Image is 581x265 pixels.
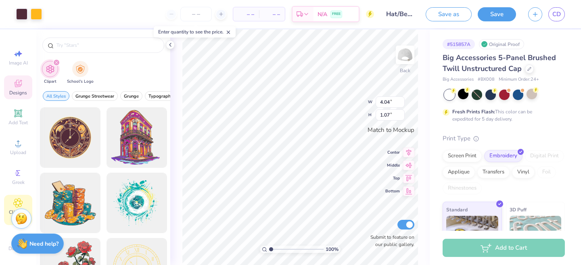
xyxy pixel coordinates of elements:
span: # BX008 [478,76,495,83]
div: filter for School's Logo [67,61,94,85]
img: 3D Puff [510,216,562,256]
input: Untitled Design [380,6,420,22]
span: Big Accessories 5-Panel Brushed Twill Unstructured Cap [443,53,556,73]
span: Grunge [124,93,139,99]
div: Vinyl [512,166,535,178]
span: Clipart & logos [4,209,32,222]
span: Add Text [8,119,28,126]
span: Big Accessories [443,76,474,83]
span: Top [385,175,400,181]
button: filter button [67,61,94,85]
div: Enter quantity to see the price. [154,26,236,38]
div: Original Proof [479,39,524,49]
div: Transfers [477,166,510,178]
button: filter button [120,91,142,101]
label: Submit to feature on our public gallery. [366,234,414,248]
strong: Fresh Prints Flash: [452,109,495,115]
div: Print Type [443,134,565,143]
span: N/A [318,10,327,19]
div: Foil [537,166,556,178]
span: FREE [332,11,341,17]
button: Save [478,7,516,21]
span: Bottom [385,188,400,194]
div: Screen Print [443,150,482,162]
span: Grunge Streetwear [75,93,114,99]
span: Greek [12,179,25,186]
div: Rhinestones [443,182,482,194]
span: – – [264,10,280,19]
div: filter for Clipart [42,61,58,85]
strong: Need help? [29,240,59,248]
button: filter button [145,91,177,101]
span: Decorate [8,245,28,252]
span: Image AI [9,60,28,66]
img: Clipart Image [46,65,55,74]
button: filter button [72,91,118,101]
button: filter button [43,91,69,101]
span: Designs [9,90,27,96]
span: – – [238,10,254,19]
div: Digital Print [525,150,564,162]
span: 100 % [326,246,339,253]
button: filter button [42,61,58,85]
div: Back [400,67,410,74]
img: Back [397,47,413,63]
button: Save as [426,7,472,21]
div: Embroidery [484,150,522,162]
span: Typography [148,93,173,99]
span: Clipart [44,79,56,85]
input: – – [180,7,212,21]
div: Applique [443,166,475,178]
img: School's Logo Image [76,65,85,74]
span: Center [385,150,400,155]
span: Minimum Order: 24 + [499,76,539,83]
span: Upload [10,149,26,156]
span: School's Logo [67,79,94,85]
span: CD [552,10,561,19]
a: CD [548,7,565,21]
span: 3D Puff [510,205,527,214]
div: This color can be expedited for 5 day delivery. [452,108,552,123]
span: Middle [385,163,400,168]
span: Standard [446,205,468,214]
span: All Styles [46,93,66,99]
img: Standard [446,216,498,256]
div: # 515857A [443,39,475,49]
input: Try "Stars" [56,41,159,49]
